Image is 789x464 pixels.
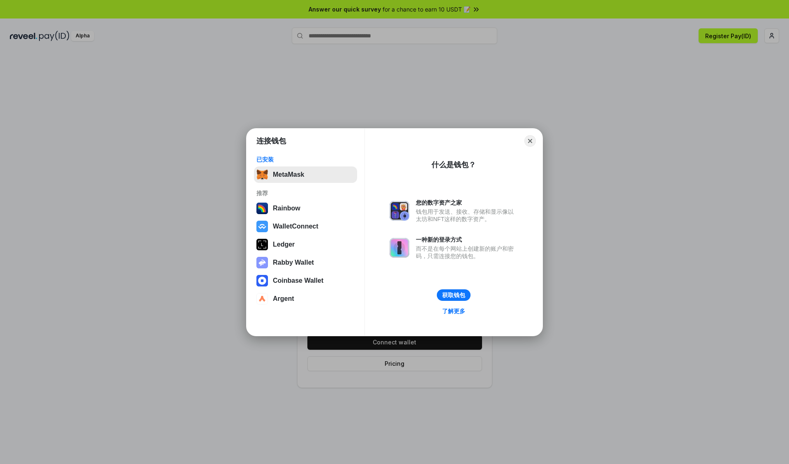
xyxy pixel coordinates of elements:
[256,221,268,232] img: svg+xml,%3Csvg%20width%3D%2228%22%20height%3D%2228%22%20viewBox%3D%220%200%2028%2028%22%20fill%3D...
[416,208,518,223] div: 钱包用于发送、接收、存储和显示像以太坊和NFT这样的数字资产。
[390,201,409,221] img: svg+xml,%3Csvg%20xmlns%3D%22http%3A%2F%2Fwww.w3.org%2F2000%2Fsvg%22%20fill%3D%22none%22%20viewBox...
[273,295,294,302] div: Argent
[524,135,536,147] button: Close
[254,218,357,235] button: WalletConnect
[431,160,476,170] div: 什么是钱包？
[254,200,357,217] button: Rainbow
[273,259,314,266] div: Rabby Wallet
[437,289,471,301] button: 获取钱包
[273,205,300,212] div: Rainbow
[273,223,318,230] div: WalletConnect
[416,199,518,206] div: 您的数字资产之家
[442,307,465,315] div: 了解更多
[256,293,268,305] img: svg+xml,%3Csvg%20width%3D%2228%22%20height%3D%2228%22%20viewBox%3D%220%200%2028%2028%22%20fill%3D...
[256,169,268,180] img: svg+xml,%3Csvg%20fill%3D%22none%22%20height%3D%2233%22%20viewBox%3D%220%200%2035%2033%22%20width%...
[273,171,304,178] div: MetaMask
[254,166,357,183] button: MetaMask
[256,156,355,163] div: 已安装
[390,238,409,258] img: svg+xml,%3Csvg%20xmlns%3D%22http%3A%2F%2Fwww.w3.org%2F2000%2Fsvg%22%20fill%3D%22none%22%20viewBox...
[254,236,357,253] button: Ledger
[256,275,268,286] img: svg+xml,%3Csvg%20width%3D%2228%22%20height%3D%2228%22%20viewBox%3D%220%200%2028%2028%22%20fill%3D...
[256,257,268,268] img: svg+xml,%3Csvg%20xmlns%3D%22http%3A%2F%2Fwww.w3.org%2F2000%2Fsvg%22%20fill%3D%22none%22%20viewBox...
[256,136,286,146] h1: 连接钱包
[254,291,357,307] button: Argent
[254,272,357,289] button: Coinbase Wallet
[254,254,357,271] button: Rabby Wallet
[416,245,518,260] div: 而不是在每个网站上创建新的账户和密码，只需连接您的钱包。
[273,241,295,248] div: Ledger
[416,236,518,243] div: 一种新的登录方式
[437,306,470,316] a: 了解更多
[256,239,268,250] img: svg+xml,%3Csvg%20xmlns%3D%22http%3A%2F%2Fwww.w3.org%2F2000%2Fsvg%22%20width%3D%2228%22%20height%3...
[256,189,355,197] div: 推荐
[442,291,465,299] div: 获取钱包
[273,277,323,284] div: Coinbase Wallet
[256,203,268,214] img: svg+xml,%3Csvg%20width%3D%22120%22%20height%3D%22120%22%20viewBox%3D%220%200%20120%20120%22%20fil...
